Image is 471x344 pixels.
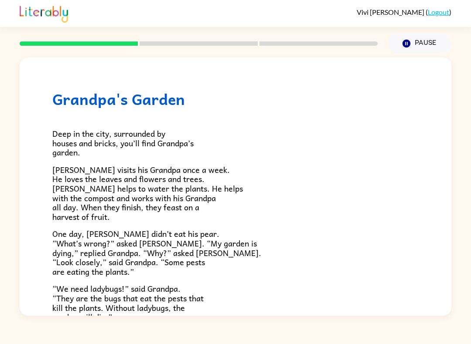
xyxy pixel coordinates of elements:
[52,227,261,277] span: One day, [PERSON_NAME] didn’t eat his pear. “What’s wrong?” asked [PERSON_NAME]. “My garden is dy...
[52,127,194,159] span: Deep in the city, surrounded by houses and bricks, you’ll find Grandpa’s garden.
[20,3,68,23] img: Literably
[52,90,419,108] h1: Grandpa's Garden
[357,8,451,16] div: ( )
[357,8,426,16] span: Vivi [PERSON_NAME]
[52,282,204,323] span: “We need ladybugs!” said Grandpa. “They are the bugs that eat the pests that kill the plants. Wit...
[428,8,449,16] a: Logout
[388,34,451,54] button: Pause
[52,163,243,223] span: [PERSON_NAME] visits his Grandpa once a week. He loves the leaves and flowers and trees. [PERSON_...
